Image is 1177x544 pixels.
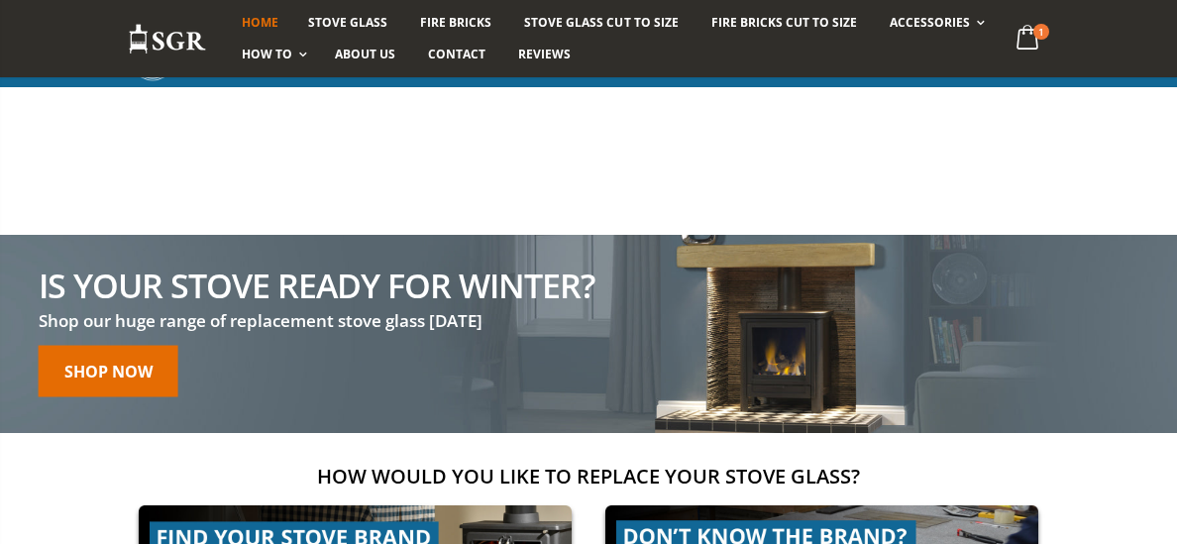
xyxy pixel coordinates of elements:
img: Stove Glass Replacement [128,23,207,55]
span: About us [335,46,395,62]
a: Home [227,7,293,39]
span: 1 [1033,24,1049,40]
a: Fire Bricks [405,7,506,39]
a: Accessories [875,7,995,39]
a: Fire Bricks Cut To Size [696,7,872,39]
a: How To [227,39,317,70]
span: Fire Bricks Cut To Size [711,14,857,31]
span: Stove Glass Cut To Size [524,14,678,31]
h2: How would you like to replace your stove glass? [128,463,1049,490]
a: Contact [413,39,500,70]
h3: Shop our huge range of replacement stove glass [DATE] [39,310,594,333]
h2: Is your stove ready for winter? [39,269,594,302]
a: 1 [1009,20,1049,58]
span: How To [242,46,292,62]
span: Stove Glass [308,14,387,31]
a: About us [320,39,410,70]
span: Home [242,14,278,31]
a: Stove Glass Cut To Size [509,7,693,39]
a: Stove Glass [293,7,402,39]
a: Shop now [39,345,178,396]
span: Reviews [518,46,571,62]
a: Reviews [503,39,586,70]
span: Fire Bricks [420,14,491,31]
span: Accessories [890,14,970,31]
span: Contact [428,46,485,62]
